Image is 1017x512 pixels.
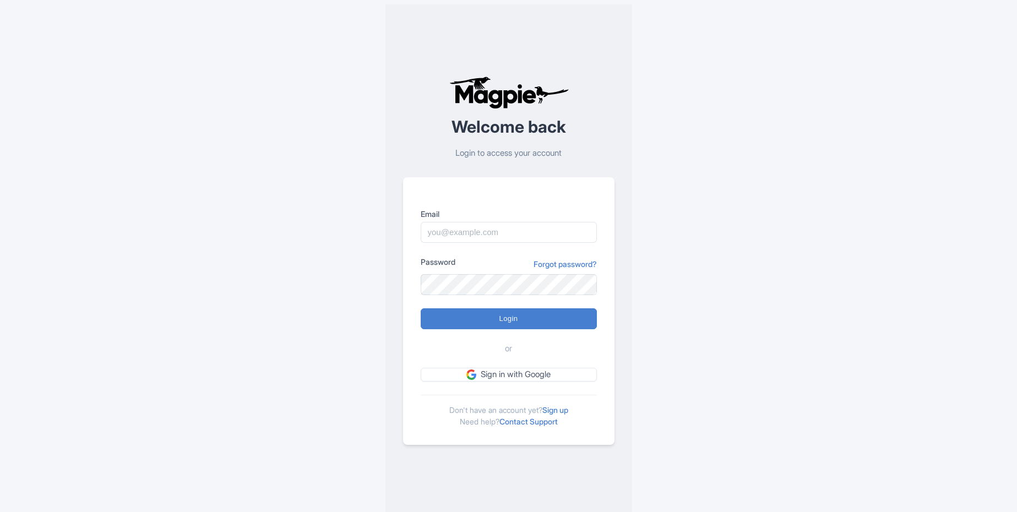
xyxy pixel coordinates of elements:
[499,417,558,426] a: Contact Support
[421,395,597,427] div: Don't have an account yet? Need help?
[505,342,512,355] span: or
[466,369,476,379] img: google.svg
[403,118,614,136] h2: Welcome back
[421,208,597,220] label: Email
[447,76,570,109] img: logo-ab69f6fb50320c5b225c76a69d11143b.png
[421,256,455,268] label: Password
[403,147,614,160] p: Login to access your account
[421,368,597,382] a: Sign in with Google
[421,222,597,243] input: you@example.com
[421,308,597,329] input: Login
[534,258,597,270] a: Forgot password?
[542,405,568,415] a: Sign up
